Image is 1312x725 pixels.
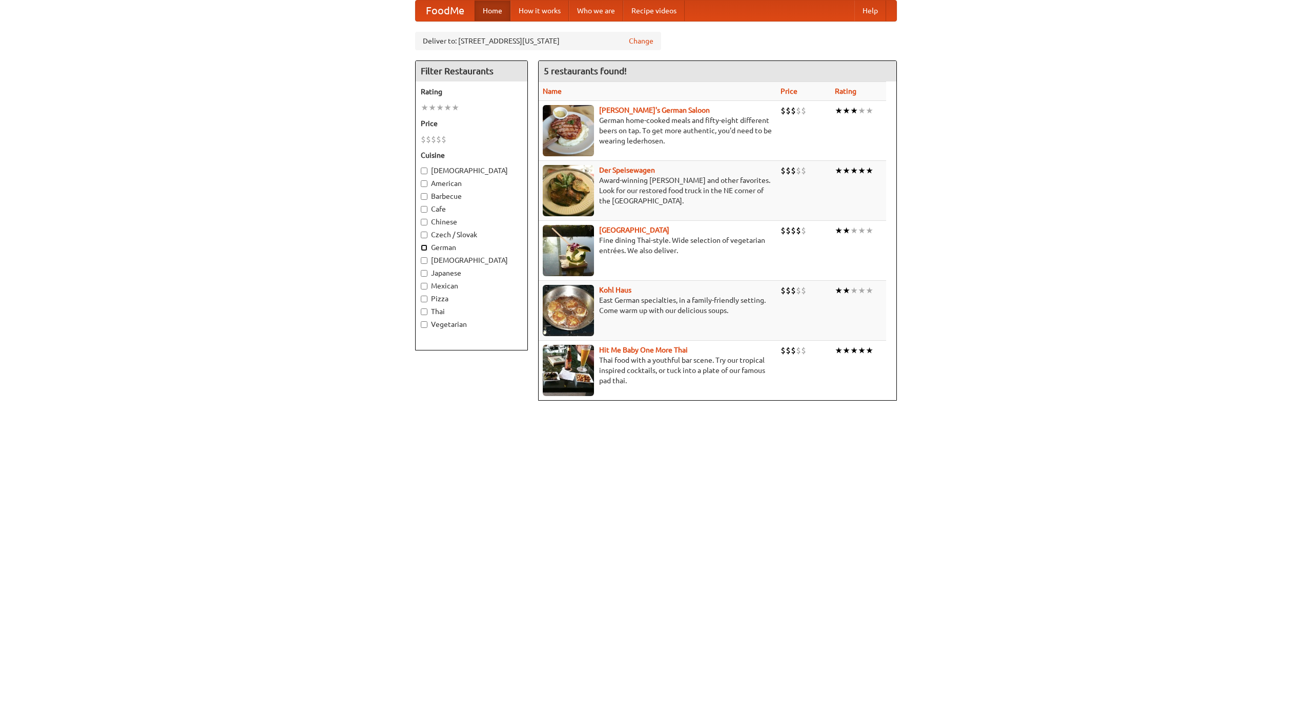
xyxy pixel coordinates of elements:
li: $ [796,105,801,116]
a: Change [629,36,653,46]
li: $ [791,165,796,176]
li: $ [796,165,801,176]
label: Mexican [421,281,522,291]
p: East German specialties, in a family-friendly setting. Come warm up with our delicious soups. [543,295,772,316]
li: $ [801,225,806,236]
li: $ [791,285,796,296]
li: ★ [835,165,843,176]
a: Price [781,87,797,95]
li: ★ [866,345,873,356]
input: [DEMOGRAPHIC_DATA] [421,168,427,174]
a: Name [543,87,562,95]
label: German [421,242,522,253]
label: [DEMOGRAPHIC_DATA] [421,255,522,265]
h5: Price [421,118,522,129]
li: ★ [850,285,858,296]
label: Barbecue [421,191,522,201]
label: American [421,178,522,189]
input: German [421,244,427,251]
li: $ [781,285,786,296]
p: Fine dining Thai-style. Wide selection of vegetarian entrées. We also deliver. [543,235,772,256]
a: [PERSON_NAME]'s German Saloon [599,106,710,114]
img: kohlhaus.jpg [543,285,594,336]
a: [GEOGRAPHIC_DATA] [599,226,669,234]
input: Japanese [421,270,427,277]
img: babythai.jpg [543,345,594,396]
input: American [421,180,427,187]
li: $ [791,105,796,116]
li: $ [796,285,801,296]
div: Deliver to: [STREET_ADDRESS][US_STATE] [415,32,661,50]
li: ★ [843,225,850,236]
label: Chinese [421,217,522,227]
a: FoodMe [416,1,475,21]
input: Vegetarian [421,321,427,328]
li: ★ [858,285,866,296]
li: $ [436,134,441,145]
li: $ [781,105,786,116]
input: Pizza [421,296,427,302]
li: ★ [452,102,459,113]
a: Hit Me Baby One More Thai [599,346,688,354]
li: $ [786,105,791,116]
h4: Filter Restaurants [416,61,527,81]
a: Rating [835,87,856,95]
li: ★ [866,165,873,176]
li: $ [791,225,796,236]
input: Cafe [421,206,427,213]
a: Home [475,1,510,21]
li: $ [426,134,431,145]
li: ★ [436,102,444,113]
p: German home-cooked meals and fifty-eight different beers on tap. To get more authentic, you'd nee... [543,115,772,146]
li: ★ [421,102,428,113]
li: ★ [444,102,452,113]
li: $ [781,165,786,176]
li: ★ [866,225,873,236]
li: ★ [850,225,858,236]
li: $ [421,134,426,145]
li: $ [781,345,786,356]
li: $ [786,165,791,176]
li: ★ [858,165,866,176]
input: Mexican [421,283,427,289]
input: [DEMOGRAPHIC_DATA] [421,257,427,264]
li: ★ [866,105,873,116]
img: esthers.jpg [543,105,594,156]
li: $ [801,165,806,176]
li: ★ [428,102,436,113]
li: $ [441,134,446,145]
li: $ [801,345,806,356]
li: ★ [858,345,866,356]
label: Czech / Slovak [421,230,522,240]
input: Czech / Slovak [421,232,427,238]
li: ★ [835,285,843,296]
a: Kohl Haus [599,286,631,294]
a: How it works [510,1,569,21]
li: $ [801,285,806,296]
label: Thai [421,306,522,317]
h5: Rating [421,87,522,97]
a: Recipe videos [623,1,685,21]
a: Der Speisewagen [599,166,655,174]
li: $ [786,285,791,296]
li: $ [796,225,801,236]
li: ★ [858,225,866,236]
a: Who we are [569,1,623,21]
li: $ [786,345,791,356]
p: Thai food with a youthful bar scene. Try our tropical inspired cocktails, or tuck into a plate of... [543,355,772,386]
p: Award-winning [PERSON_NAME] and other favorites. Look for our restored food truck in the NE corne... [543,175,772,206]
li: ★ [835,345,843,356]
img: satay.jpg [543,225,594,276]
li: $ [801,105,806,116]
li: ★ [843,165,850,176]
label: Japanese [421,268,522,278]
li: ★ [858,105,866,116]
label: Pizza [421,294,522,304]
li: ★ [843,345,850,356]
li: ★ [850,165,858,176]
